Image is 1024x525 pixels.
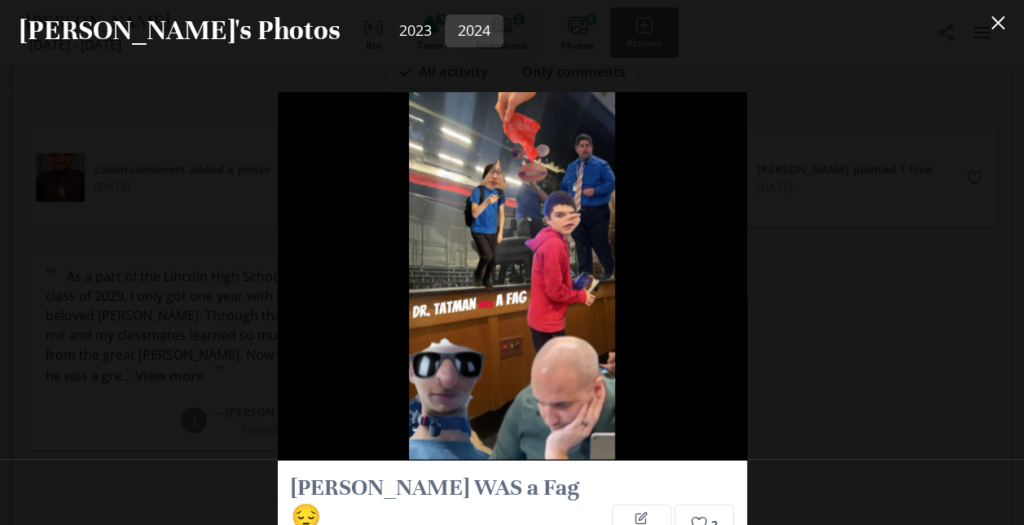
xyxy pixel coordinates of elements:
button: Close [982,7,1014,39]
img: Dr. Tatman WAS a Fag 😔 [278,91,747,459]
h2: [PERSON_NAME]'s Photos [20,13,341,48]
a: 2024 [445,15,503,47]
a: 2023 [386,15,445,47]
